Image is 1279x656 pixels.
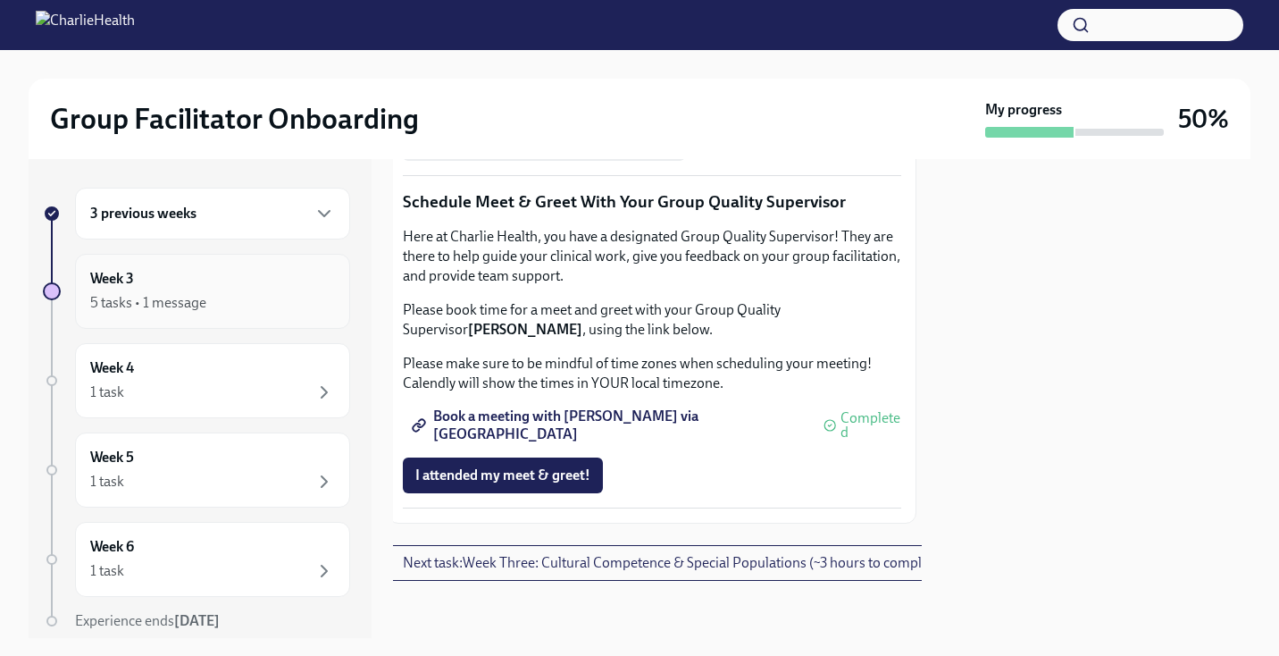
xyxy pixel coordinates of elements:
[75,612,220,629] span: Experience ends
[403,554,945,572] span: Next task : Week Three: Cultural Competence & Special Populations (~3 hours to complete)
[403,408,816,443] a: Book a meeting with [PERSON_NAME] via [GEOGRAPHIC_DATA]
[403,227,901,286] p: Here at Charlie Health, you have a designated Group Quality Supervisor! They are there to help gu...
[403,458,603,493] button: I attended my meet & greet!
[90,269,134,289] h6: Week 3
[43,522,350,597] a: Week 61 task
[403,190,901,214] p: Schedule Meet & Greet With Your Group Quality Supervisor
[90,383,124,402] div: 1 task
[43,254,350,329] a: Week 35 tasks • 1 message
[43,343,350,418] a: Week 41 task
[90,561,124,581] div: 1 task
[415,467,590,484] span: I attended my meet & greet!
[403,300,901,340] p: Please book time for a meet and greet with your Group Quality Supervisor , using the link below.
[90,448,134,467] h6: Week 5
[415,416,804,434] span: Book a meeting with [PERSON_NAME] via [GEOGRAPHIC_DATA]
[90,358,134,378] h6: Week 4
[75,188,350,240] div: 3 previous weeks
[90,293,206,313] div: 5 tasks • 1 message
[90,472,124,492] div: 1 task
[985,100,1062,120] strong: My progress
[36,11,135,39] img: CharlieHealth
[403,354,901,393] p: Please make sure to be mindful of time zones when scheduling your meeting! Calendly will show the...
[50,101,419,137] h2: Group Facilitator Onboarding
[468,321,582,338] strong: [PERSON_NAME]
[174,612,220,629] strong: [DATE]
[388,545,960,581] button: Next task:Week Three: Cultural Competence & Special Populations (~3 hours to complete)
[43,433,350,508] a: Week 51 task
[840,411,901,440] span: Completed
[90,204,196,223] h6: 3 previous weeks
[1178,103,1229,135] h3: 50%
[90,537,134,557] h6: Week 6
